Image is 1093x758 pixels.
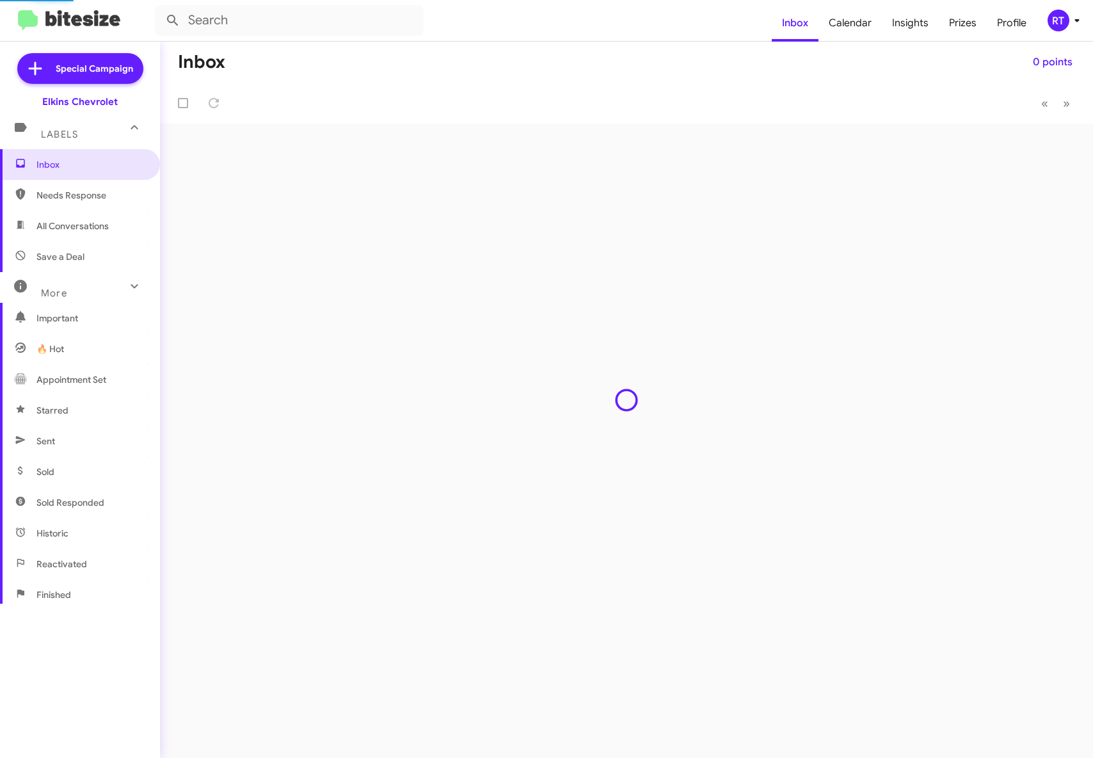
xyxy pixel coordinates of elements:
[36,250,84,263] span: Save a Deal
[1041,95,1048,111] span: «
[17,53,143,84] a: Special Campaign
[36,158,145,171] span: Inbox
[939,4,987,42] a: Prizes
[36,312,145,325] span: Important
[818,4,882,42] a: Calendar
[1048,10,1069,31] div: RT
[1033,51,1073,74] span: 0 points
[1037,10,1079,31] button: RT
[36,343,64,355] span: 🔥 Hot
[1063,95,1070,111] span: »
[36,220,109,232] span: All Conversations
[36,404,68,417] span: Starred
[42,95,118,108] div: Elkins Chevrolet
[36,465,54,478] span: Sold
[178,52,225,72] h1: Inbox
[36,558,87,570] span: Reactivated
[36,588,71,601] span: Finished
[56,62,133,75] span: Special Campaign
[1055,90,1078,117] button: Next
[1034,90,1078,117] nav: Page navigation example
[41,129,78,140] span: Labels
[882,4,939,42] a: Insights
[36,189,145,202] span: Needs Response
[36,435,55,448] span: Sent
[1023,51,1083,74] button: 0 points
[36,496,104,509] span: Sold Responded
[36,373,106,386] span: Appointment Set
[772,4,818,42] a: Inbox
[36,527,68,540] span: Historic
[155,5,424,36] input: Search
[1033,90,1056,117] button: Previous
[987,4,1037,42] a: Profile
[41,287,67,299] span: More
